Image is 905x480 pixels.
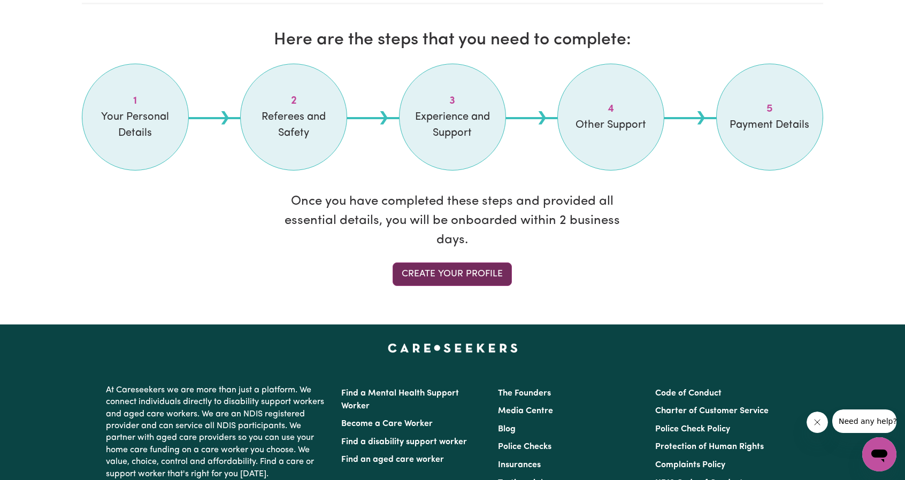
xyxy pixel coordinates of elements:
a: Find a Mental Health Support Worker [341,389,459,411]
span: Payment Details [730,117,810,133]
a: Protection of Human Rights [655,443,764,451]
a: The Founders [498,389,551,398]
iframe: Message from company [832,409,896,433]
span: Referees and Safety [254,109,334,141]
iframe: Button to launch messaging window [862,437,896,471]
span: Step 3 [412,93,493,109]
span: Need any help? [6,7,65,16]
span: Step 1 [95,93,175,109]
a: Police Checks [498,443,551,451]
a: Blog [498,425,516,433]
a: Media Centre [498,407,553,415]
p: Once you have completed these steps and provided all essential details, you will be onboarded wit... [270,192,634,250]
iframe: Close message [807,412,828,433]
a: Careseekers home page [388,344,518,352]
a: Find a disability support worker [341,438,467,446]
span: Your Personal Details [95,109,175,141]
a: Police Check Policy [655,425,730,433]
span: Experience and Support [412,109,493,141]
a: Complaints Policy [655,461,725,469]
span: Step 5 [730,101,810,117]
span: Step 4 [571,101,651,117]
a: Insurances [498,461,541,469]
a: Find an aged care worker [341,455,444,464]
a: Create your profile [393,262,512,286]
a: Code of Conduct [655,389,722,398]
h2: Here are the steps that you need to complete: [82,30,823,50]
span: Other Support [571,117,651,133]
a: Become a Care Worker [341,420,433,428]
a: Charter of Customer Service [655,407,769,415]
span: Step 2 [254,93,334,109]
